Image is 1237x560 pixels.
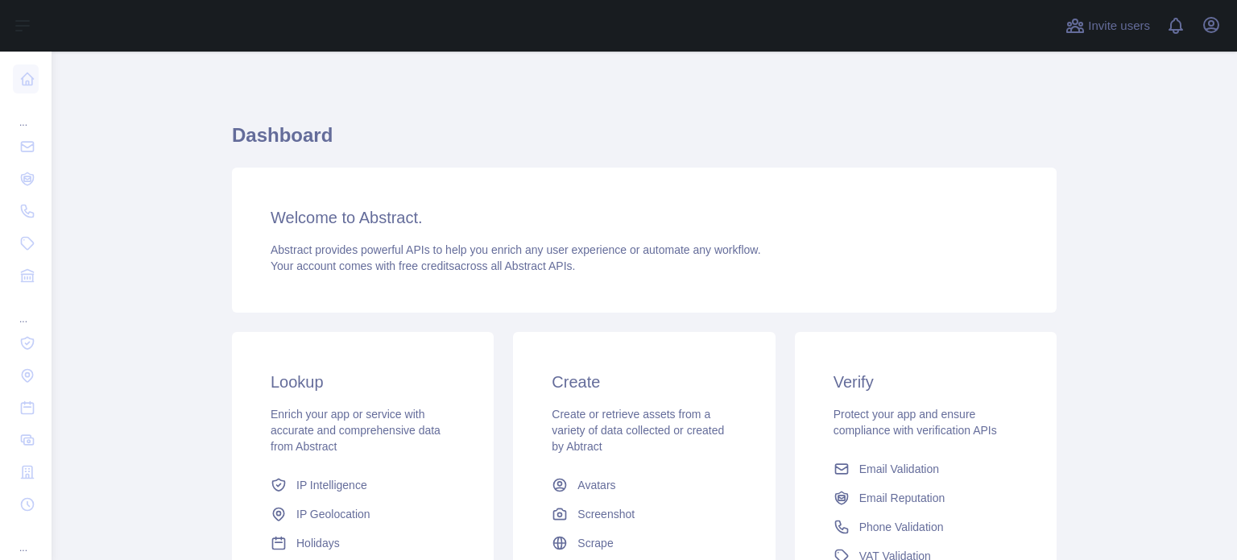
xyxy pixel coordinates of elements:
[264,500,461,529] a: IP Geolocation
[577,506,635,522] span: Screenshot
[552,371,736,393] h3: Create
[296,535,340,551] span: Holidays
[271,206,1018,229] h3: Welcome to Abstract.
[827,512,1024,541] a: Phone Validation
[859,490,945,506] span: Email Reputation
[296,506,370,522] span: IP Geolocation
[13,97,39,129] div: ...
[859,461,939,477] span: Email Validation
[552,408,724,453] span: Create or retrieve assets from a variety of data collected or created by Abtract
[827,454,1024,483] a: Email Validation
[1088,17,1150,35] span: Invite users
[271,408,441,453] span: Enrich your app or service with accurate and comprehensive data from Abstract
[13,522,39,554] div: ...
[545,471,743,500] a: Avatars
[232,122,1057,161] h1: Dashboard
[859,519,944,535] span: Phone Validation
[1062,13,1153,39] button: Invite users
[577,477,615,493] span: Avatars
[271,259,575,272] span: Your account comes with across all Abstract APIs.
[834,408,997,437] span: Protect your app and ensure compliance with verification APIs
[545,529,743,558] a: Scrape
[834,371,1018,393] h3: Verify
[271,371,455,393] h3: Lookup
[271,243,761,256] span: Abstract provides powerful APIs to help you enrich any user experience or automate any workflow.
[264,471,461,500] a: IP Intelligence
[264,529,461,558] a: Holidays
[13,293,39,326] div: ...
[827,483,1024,512] a: Email Reputation
[399,259,454,272] span: free credits
[545,500,743,529] a: Screenshot
[296,477,367,493] span: IP Intelligence
[577,535,613,551] span: Scrape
